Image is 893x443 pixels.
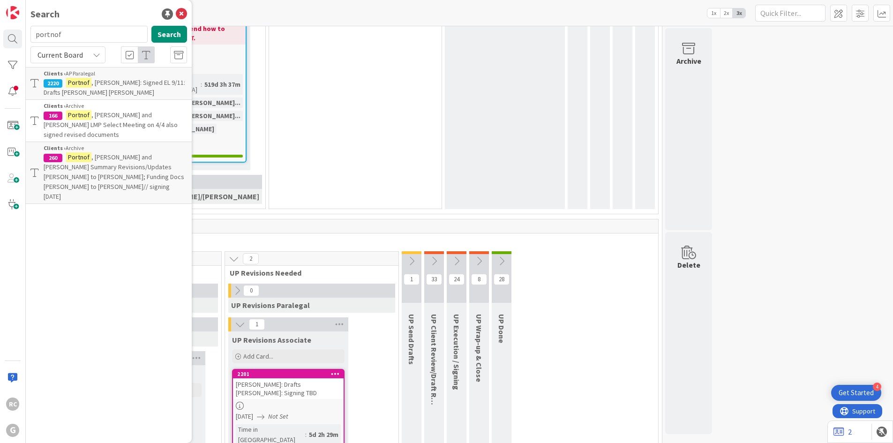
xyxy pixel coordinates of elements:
div: Delete [677,259,700,270]
span: UP Wrap-up & Close [474,314,484,382]
input: Search for title... [30,26,148,43]
div: 5d 2h 29m [307,429,341,440]
div: 2201 [233,370,344,378]
div: Archive [44,144,187,152]
div: Open Get Started checklist, remaining modules: 4 [831,385,881,401]
span: 24 [449,274,465,285]
div: G [6,424,19,437]
div: Archive [676,55,701,67]
span: 33 [426,274,442,285]
span: 1 [404,274,420,285]
span: 3x [733,8,745,18]
button: Search [151,26,187,43]
span: Updating Program [60,236,646,245]
span: , [PERSON_NAME]: Signed EL 9/11: Drafts [PERSON_NAME] [PERSON_NAME] [44,78,185,97]
span: , [PERSON_NAME] and [PERSON_NAME] LMP Select Meeting on 4/4 also signed revised documents [44,111,178,139]
div: Get Started [839,388,874,398]
a: Clients ›AP Paralegal2220Portnof, [PERSON_NAME]: Signed EL 9/11: Drafts [PERSON_NAME] [PERSON_NAME] [26,67,192,100]
div: 260 [44,154,62,162]
span: UP Revisions Needed [230,268,387,278]
div: 2201[PERSON_NAME]: Drafts [PERSON_NAME]: Signing TBD [233,370,344,399]
i: Not Set [268,412,288,420]
span: [DATE] [236,412,253,421]
span: : [201,79,202,90]
span: Current Board [38,50,83,60]
span: 2 [243,253,259,264]
span: UP Execution / Signing [452,314,461,390]
div: AP Paralegal [44,69,187,78]
img: Visit kanbanzone.com [6,6,19,19]
div: RC [6,398,19,411]
b: Clients › [44,144,66,151]
div: 2220 [44,79,62,88]
div: 4 [873,383,881,391]
span: AP Brad/Jonas [133,192,259,201]
span: 0 [243,285,259,296]
div: 2201 [237,371,344,377]
mark: Portnof [66,152,91,162]
div: Search [30,7,60,21]
input: Quick Filter... [755,5,825,22]
span: 2x [720,8,733,18]
div: 519d 3h 37m [202,79,243,90]
span: , [PERSON_NAME] and [PERSON_NAME] Summary Revisions/Updates [PERSON_NAME] to [PERSON_NAME]; Fundi... [44,153,184,201]
a: Clients ›Archive260Portnof, [PERSON_NAME] and [PERSON_NAME] Summary Revisions/Updates [PERSON_NAM... [26,142,192,204]
span: 28 [494,274,510,285]
mark: Portnof [66,110,91,120]
div: [PERSON_NAME]: Drafts [PERSON_NAME]: Signing TBD [233,378,344,399]
span: UP Revisions Paralegal [231,300,310,310]
span: UP Done [497,314,506,343]
span: UP Send Drafts [407,314,416,365]
span: 1x [707,8,720,18]
mark: Portnof [66,78,91,88]
div: 166 [44,112,62,120]
b: Clients › [44,70,66,77]
a: 2 [833,426,852,437]
span: Support [20,1,43,13]
div: [PERSON_NAME]... [183,98,243,108]
span: 8 [471,274,487,285]
span: : [305,429,307,440]
div: Archive [44,102,187,110]
span: Add Card... [243,352,273,360]
div: [PERSON_NAME]... [183,111,243,121]
span: UP Revisions Associate [232,335,311,345]
b: Clients › [44,102,66,109]
span: 1 [249,319,265,330]
a: Clients ›Archive166Portnof, [PERSON_NAME] and [PERSON_NAME] LMP Select Meeting on 4/4 also signed... [26,100,192,142]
